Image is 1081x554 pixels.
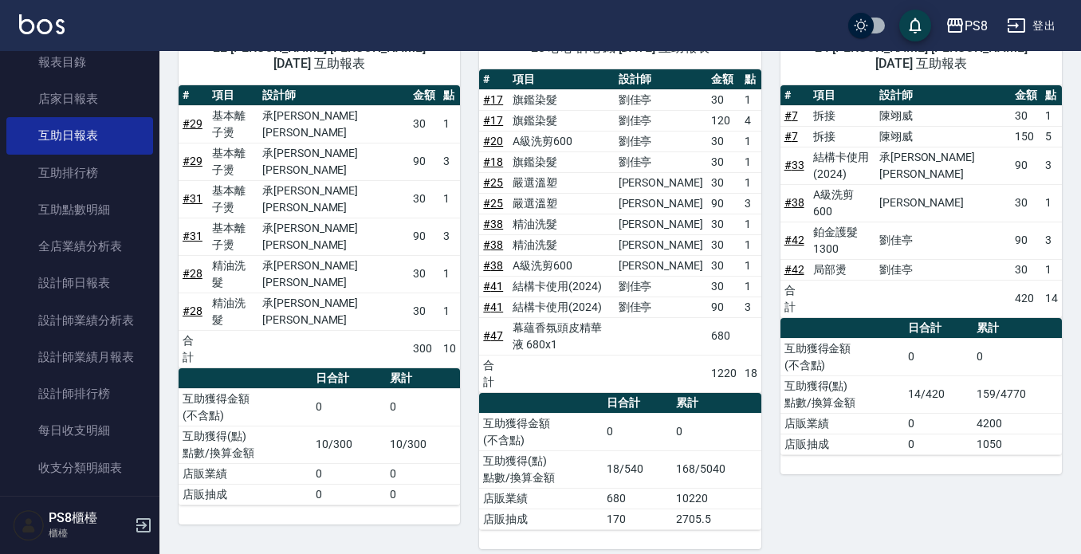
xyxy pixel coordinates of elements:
td: [PERSON_NAME] [615,255,707,276]
a: 全店業績分析表 [6,228,153,265]
td: 鉑金護髮1300 [809,222,875,259]
th: 金額 [409,85,439,106]
a: 互助點數明細 [6,191,153,228]
a: 互助排行榜 [6,155,153,191]
td: 680 [603,488,672,509]
td: 0 [603,413,672,450]
a: #42 [784,263,804,276]
td: 90 [409,143,439,180]
td: 互助獲得金額 (不含點) [179,388,312,426]
td: 1 [741,276,761,297]
td: 170 [603,509,672,529]
td: 1 [439,293,460,330]
td: 90 [409,218,439,255]
td: 10/300 [312,426,386,463]
td: 承[PERSON_NAME][PERSON_NAME] [258,218,409,255]
button: PS8 [939,10,994,42]
td: 30 [409,293,439,330]
td: 30 [1011,105,1041,126]
a: #38 [483,238,503,251]
th: 金額 [1011,85,1041,106]
td: 劉佳亭 [615,110,707,131]
td: 幕蘊香氛頭皮精華液 680x1 [509,317,614,355]
td: 結構卡使用(2024) [809,147,875,184]
td: 4200 [973,413,1062,434]
td: 陳翊威 [875,105,1011,126]
th: 日合計 [904,318,973,339]
a: #17 [483,93,503,106]
img: Person [13,509,45,541]
th: # [179,85,208,106]
td: 30 [707,89,741,110]
td: [PERSON_NAME] [615,214,707,234]
a: #29 [183,117,202,130]
td: 10220 [672,488,761,509]
td: 1 [741,214,761,234]
a: #25 [483,197,503,210]
a: #31 [183,230,202,242]
td: 0 [312,388,386,426]
a: #47 [483,329,503,342]
td: 3 [1041,222,1062,259]
td: 0 [386,463,460,484]
td: 1 [741,89,761,110]
td: 0 [973,338,1062,375]
th: 項目 [208,85,258,106]
th: # [780,85,809,106]
td: 拆接 [809,126,875,147]
th: 日合計 [312,368,386,389]
th: 點 [1041,85,1062,106]
td: 互助獲得(點) 點數/換算金額 [179,426,312,463]
td: 90 [1011,222,1041,259]
td: 承[PERSON_NAME][PERSON_NAME] [258,293,409,330]
td: 合計 [479,355,509,392]
a: 報表目錄 [6,44,153,81]
td: 30 [707,276,741,297]
td: 680 [707,317,741,355]
td: 1220 [707,355,741,392]
td: 0 [904,413,973,434]
h5: PS8櫃檯 [49,510,130,526]
th: 金額 [707,69,741,90]
a: #41 [483,280,503,293]
td: 159/4770 [973,375,1062,413]
th: 累計 [672,393,761,414]
td: 30 [409,105,439,143]
img: Logo [19,14,65,34]
td: 精油洗髮 [208,293,258,330]
td: 合計 [780,280,809,317]
td: [PERSON_NAME] [615,172,707,193]
td: 劉佳亭 [615,89,707,110]
td: 精油洗髮 [509,234,614,255]
td: 3 [439,218,460,255]
td: A級洗剪600 [509,131,614,151]
td: 18/540 [603,450,672,488]
td: 30 [1011,184,1041,222]
td: 18 [741,355,761,392]
td: 4 [741,110,761,131]
td: 1050 [973,434,1062,454]
td: 10/300 [386,426,460,463]
td: 劉佳亭 [615,276,707,297]
th: 設計師 [875,85,1011,106]
a: #28 [183,305,202,317]
td: 互助獲得(點) 點數/換算金額 [479,450,603,488]
td: 3 [741,193,761,214]
td: 30 [409,255,439,293]
td: 1 [741,131,761,151]
td: 互助獲得金額 (不含點) [479,413,603,450]
a: #31 [183,192,202,205]
a: #7 [784,130,798,143]
td: 3 [439,143,460,180]
a: 設計師業績分析表 [6,302,153,339]
th: 累計 [386,368,460,389]
th: 點 [741,69,761,90]
td: 陳翊威 [875,126,1011,147]
td: 店販抽成 [179,484,312,505]
a: 設計師排行榜 [6,375,153,412]
td: 互助獲得(點) 點數/換算金額 [780,375,904,413]
a: 設計師日報表 [6,265,153,301]
a: #38 [784,196,804,209]
td: 旗鑑染髮 [509,110,614,131]
td: A級洗剪600 [509,255,614,276]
